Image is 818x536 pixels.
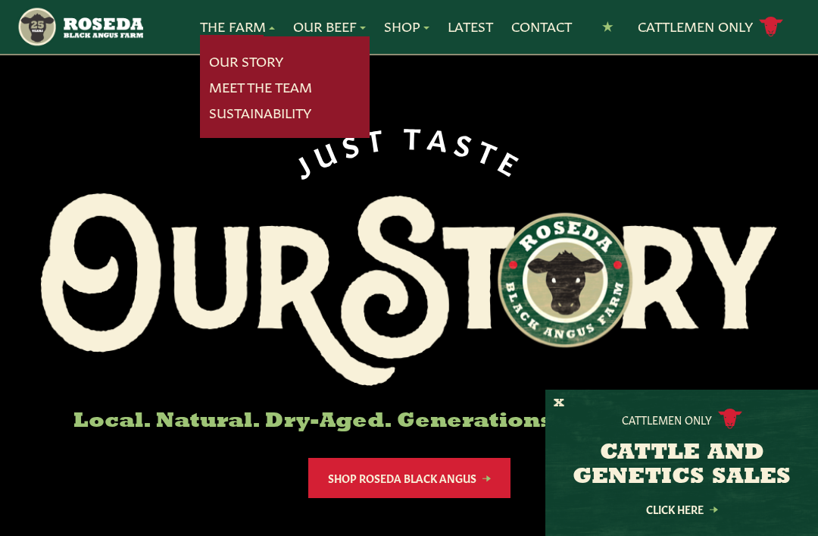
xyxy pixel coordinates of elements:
[473,133,507,170] span: T
[209,103,311,123] a: Sustainability
[308,132,345,171] span: U
[564,441,799,490] h3: CATTLE AND GENETICS SALES
[554,396,564,412] button: X
[209,77,312,97] a: Meet The Team
[209,52,283,71] a: Our Story
[288,145,320,181] span: J
[287,120,532,181] div: JUST TASTE
[638,14,783,40] a: Cattlemen Only
[613,504,750,514] a: Click Here
[495,143,530,181] span: E
[17,6,143,48] img: https://roseda.com/wp-content/uploads/2021/05/roseda-25-header.png
[511,17,572,36] a: Contact
[622,412,712,427] p: Cattlemen Only
[363,121,391,154] span: T
[308,458,510,498] a: Shop Roseda Black Angus
[338,125,368,161] span: S
[426,121,457,155] span: A
[448,17,493,36] a: Latest
[718,409,742,429] img: cattle-icon.svg
[41,410,777,434] h6: Local. Natural. Dry-Aged. Generations of Better Beef.
[403,120,427,151] span: T
[293,17,366,36] a: Our Beef
[384,17,429,36] a: Shop
[41,193,777,386] img: Roseda Black Aangus Farm
[452,125,482,161] span: S
[200,17,275,36] a: The Farm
